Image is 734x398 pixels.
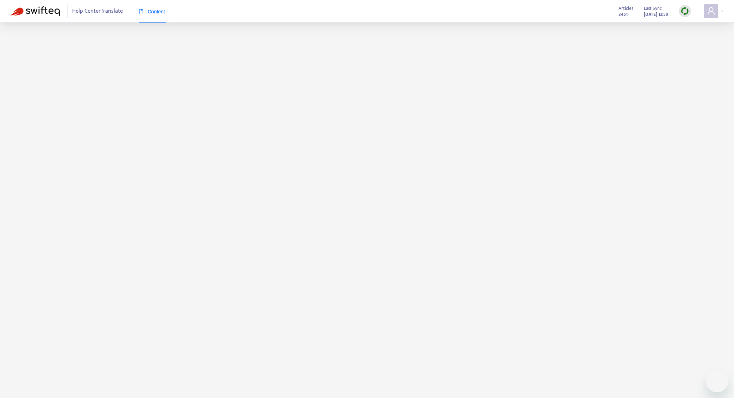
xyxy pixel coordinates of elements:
span: Last Sync [644,5,662,12]
span: book [139,9,144,14]
iframe: Button to launch messaging window [706,370,728,392]
span: Articles [619,5,633,12]
strong: 3451 [619,11,628,18]
span: Help Center Translate [72,5,123,18]
strong: [DATE] 12:59 [644,11,668,18]
img: sync.dc5367851b00ba804db3.png [680,7,689,15]
img: Swifteq [11,6,60,16]
span: user [707,7,715,15]
span: Content [139,9,165,14]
